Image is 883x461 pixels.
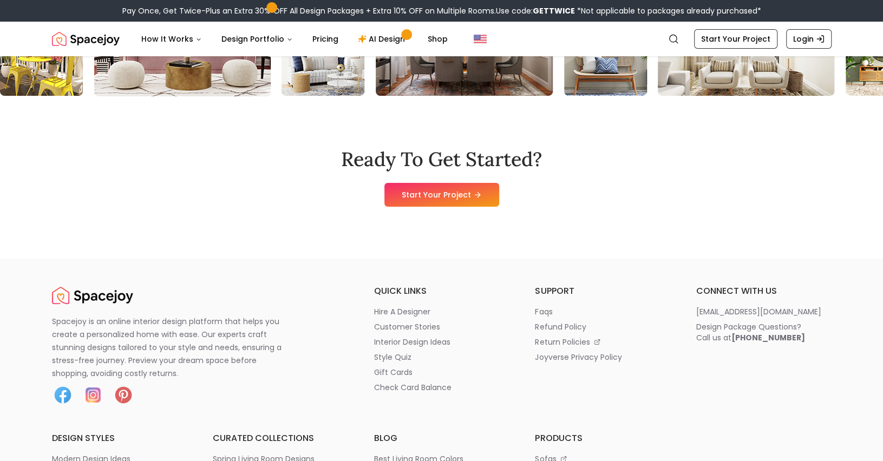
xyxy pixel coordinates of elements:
[374,321,509,332] a: customer stories
[52,384,74,406] img: Facebook icon
[349,28,417,50] a: AI Design
[122,5,761,16] div: Pay Once, Get Twice-Plus an Extra 30% OFF All Design Packages + Extra 10% OFF on Multiple Rooms.
[374,337,450,347] p: interior design ideas
[52,432,187,445] h6: design styles
[52,28,120,50] a: Spacejoy
[374,321,440,332] p: customer stories
[535,337,590,347] p: return policies
[786,29,832,49] a: Login
[82,384,104,406] img: Instagram icon
[474,32,487,45] img: United States
[374,285,509,298] h6: quick links
[696,321,805,343] div: Design Package Questions? Call us at
[374,382,509,393] a: check card balance
[374,306,509,317] a: hire a designer
[213,432,348,445] h6: curated collections
[696,321,832,343] a: Design Package Questions?Call us at[PHONE_NUMBER]
[694,29,777,49] a: Start Your Project
[731,332,805,343] b: [PHONE_NUMBER]
[133,28,456,50] nav: Main
[52,28,120,50] img: Spacejoy Logo
[575,5,761,16] span: *Not applicable to packages already purchased*
[213,28,302,50] button: Design Portfolio
[374,367,509,378] a: gift cards
[374,337,509,347] a: interior design ideas
[535,352,622,363] p: joyverse privacy policy
[696,306,832,317] a: [EMAIL_ADDRESS][DOMAIN_NAME]
[113,384,134,406] img: Pinterest icon
[374,432,509,445] h6: blog
[374,352,509,363] a: style quiz
[52,22,832,56] nav: Global
[133,28,211,50] button: How It Works
[496,5,575,16] span: Use code:
[696,306,821,317] p: [EMAIL_ADDRESS][DOMAIN_NAME]
[52,315,295,380] p: Spacejoy is an online interior design platform that helps you create a personalized home with eas...
[52,285,133,306] a: Spacejoy
[341,148,542,170] h2: Ready To Get Started?
[52,285,133,306] img: Spacejoy Logo
[384,183,499,207] a: Start Your Project
[419,28,456,50] a: Shop
[533,5,575,16] b: GETTWICE
[374,352,411,363] p: style quiz
[696,285,832,298] h6: connect with us
[535,352,670,363] a: joyverse privacy policy
[374,367,413,378] p: gift cards
[535,306,670,317] a: faqs
[304,28,347,50] a: Pricing
[535,306,552,317] p: faqs
[374,382,452,393] p: check card balance
[535,337,670,347] a: return policies
[374,306,430,317] p: hire a designer
[535,432,670,445] h6: products
[535,285,670,298] h6: support
[535,321,586,332] p: refund policy
[535,321,670,332] a: refund policy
